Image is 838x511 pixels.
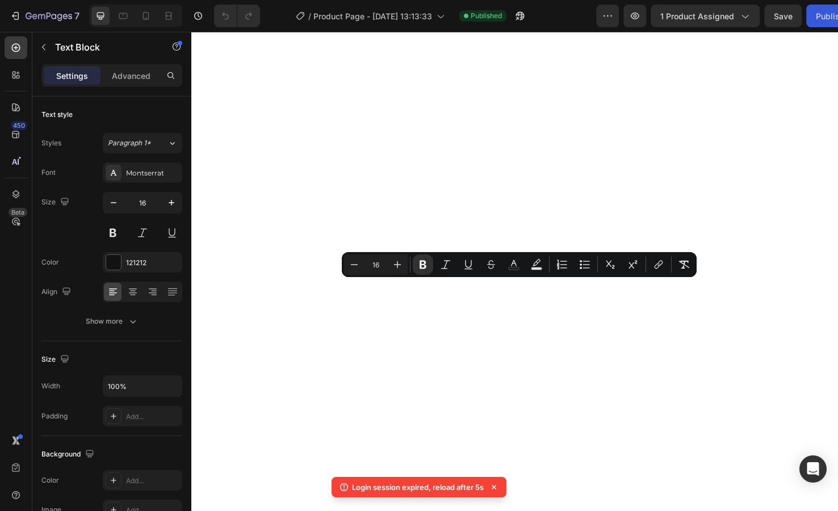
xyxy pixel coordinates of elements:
p: 7 [74,9,79,23]
div: Add... [126,412,179,422]
div: Color [41,475,59,485]
div: Show more [86,316,139,327]
p: Settings [56,70,88,82]
div: Size [41,352,72,367]
span: Save [730,11,749,21]
button: Publish [762,5,810,27]
div: Add... [126,476,179,486]
button: Paragraph 1* [103,133,182,153]
div: Text style [41,110,73,120]
div: Styles [41,138,61,148]
p: Text Block [55,40,152,54]
div: Width [41,381,60,391]
button: 7 [5,5,85,27]
div: Background [41,447,97,462]
div: Font [41,167,56,178]
div: Open Intercom Messenger [799,455,827,483]
div: Color [41,257,59,267]
div: Montserrat [126,168,179,178]
button: Show more [41,311,182,332]
div: 121212 [126,258,179,268]
div: 450 [11,121,27,130]
span: Product Page - [DATE] 13:13:33 [313,10,432,22]
span: / [308,10,311,22]
div: Size [41,195,72,210]
div: Padding [41,411,68,421]
span: Paragraph 1* [108,138,151,148]
button: Save [720,5,758,27]
p: Advanced [112,70,150,82]
div: Editor contextual toolbar [342,252,697,277]
div: Undo/Redo [214,5,260,27]
button: 1 product assigned [607,5,716,27]
span: Published [471,11,502,21]
span: 1 product assigned [617,10,690,22]
div: Align [41,284,73,300]
div: Publish [772,10,801,22]
div: Beta [9,208,27,217]
p: Login session expired, reload after 5s [352,481,484,493]
input: Auto [103,376,182,396]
